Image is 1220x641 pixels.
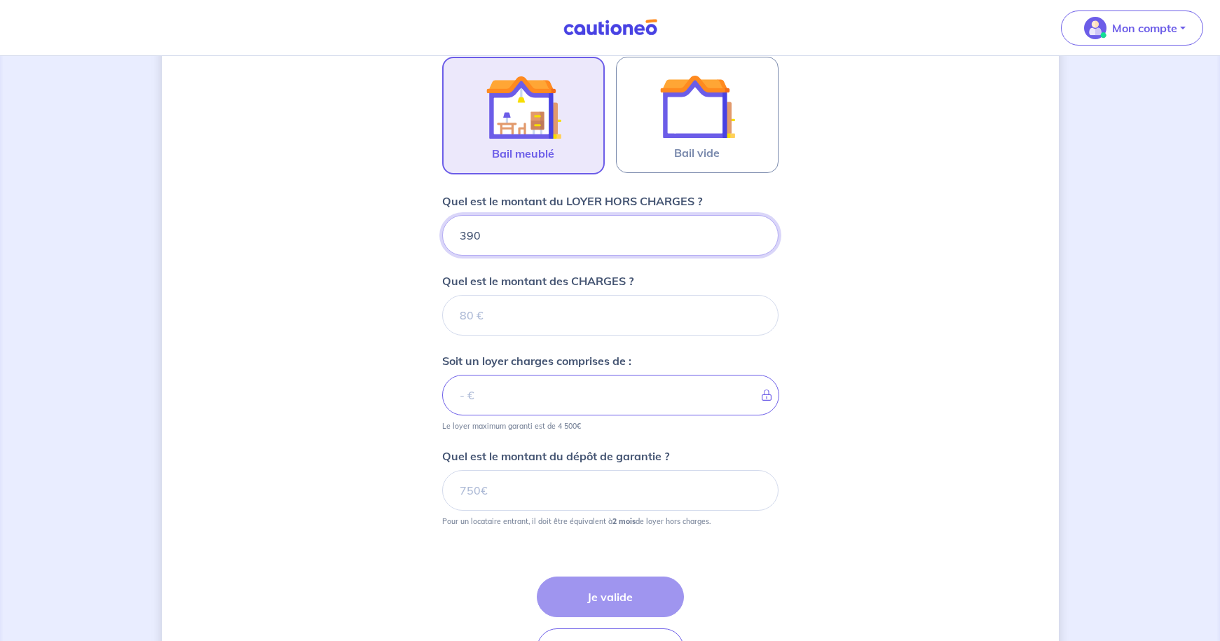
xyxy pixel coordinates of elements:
[442,193,702,209] p: Quel est le montant du LOYER HORS CHARGES ?
[659,69,735,144] img: illu_empty_lease.svg
[442,516,711,526] p: Pour un locataire entrant, il doit être équivalent à de loyer hors charges.
[492,145,554,162] span: Bail meublé
[486,69,561,145] img: illu_furnished_lease.svg
[1061,11,1203,46] button: illu_account_valid_menu.svgMon compte
[612,516,636,526] strong: 2 mois
[442,448,669,464] p: Quel est le montant du dépôt de garantie ?
[442,470,779,511] input: 750€
[442,352,631,369] p: Soit un loyer charges comprises de :
[1084,17,1106,39] img: illu_account_valid_menu.svg
[442,295,779,336] input: 80 €
[674,144,720,161] span: Bail vide
[442,375,779,415] input: - €
[442,421,581,431] p: Le loyer maximum garanti est de 4 500€
[442,215,779,256] input: 750€
[1112,20,1177,36] p: Mon compte
[442,273,633,289] p: Quel est le montant des CHARGES ?
[558,19,663,36] img: Cautioneo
